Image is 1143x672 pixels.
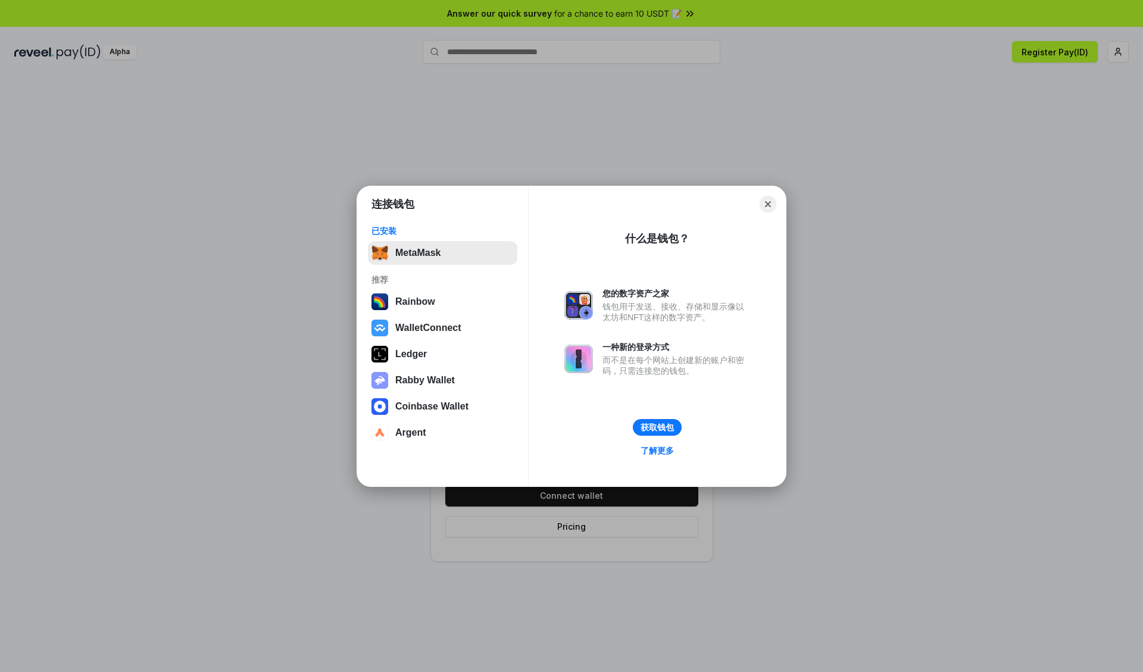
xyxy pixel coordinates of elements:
[395,296,435,307] div: Rainbow
[395,349,427,360] div: Ledger
[395,323,461,333] div: WalletConnect
[371,197,414,211] h1: 连接钱包
[371,245,388,261] img: svg+xml,%3Csvg%20fill%3D%22none%22%20height%3D%2233%22%20viewBox%3D%220%200%2035%2033%22%20width%...
[602,355,750,376] div: 而不是在每个网站上创建新的账户和密码，只需连接您的钱包。
[368,290,517,314] button: Rainbow
[395,427,426,438] div: Argent
[602,301,750,323] div: 钱包用于发送、接收、存储和显示像以太坊和NFT这样的数字资产。
[564,345,593,373] img: svg+xml,%3Csvg%20xmlns%3D%22http%3A%2F%2Fwww.w3.org%2F2000%2Fsvg%22%20fill%3D%22none%22%20viewBox...
[371,293,388,310] img: svg+xml,%3Csvg%20width%3D%22120%22%20height%3D%22120%22%20viewBox%3D%220%200%20120%20120%22%20fil...
[368,421,517,445] button: Argent
[371,372,388,389] img: svg+xml,%3Csvg%20xmlns%3D%22http%3A%2F%2Fwww.w3.org%2F2000%2Fsvg%22%20fill%3D%22none%22%20viewBox...
[633,443,681,458] a: 了解更多
[368,316,517,340] button: WalletConnect
[633,419,682,436] button: 获取钱包
[395,375,455,386] div: Rabby Wallet
[641,422,674,433] div: 获取钱包
[641,445,674,456] div: 了解更多
[371,346,388,362] img: svg+xml,%3Csvg%20xmlns%3D%22http%3A%2F%2Fwww.w3.org%2F2000%2Fsvg%22%20width%3D%2228%22%20height%3...
[395,401,469,412] div: Coinbase Wallet
[371,424,388,441] img: svg+xml,%3Csvg%20width%3D%2228%22%20height%3D%2228%22%20viewBox%3D%220%200%2028%2028%22%20fill%3D...
[395,248,441,258] div: MetaMask
[371,274,514,285] div: 推荐
[371,226,514,236] div: 已安装
[368,241,517,265] button: MetaMask
[368,368,517,392] button: Rabby Wallet
[760,196,776,212] button: Close
[602,288,750,299] div: 您的数字资产之家
[368,342,517,366] button: Ledger
[602,342,750,352] div: 一种新的登录方式
[564,291,593,320] img: svg+xml,%3Csvg%20xmlns%3D%22http%3A%2F%2Fwww.w3.org%2F2000%2Fsvg%22%20fill%3D%22none%22%20viewBox...
[371,320,388,336] img: svg+xml,%3Csvg%20width%3D%2228%22%20height%3D%2228%22%20viewBox%3D%220%200%2028%2028%22%20fill%3D...
[368,395,517,418] button: Coinbase Wallet
[371,398,388,415] img: svg+xml,%3Csvg%20width%3D%2228%22%20height%3D%2228%22%20viewBox%3D%220%200%2028%2028%22%20fill%3D...
[625,232,689,246] div: 什么是钱包？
